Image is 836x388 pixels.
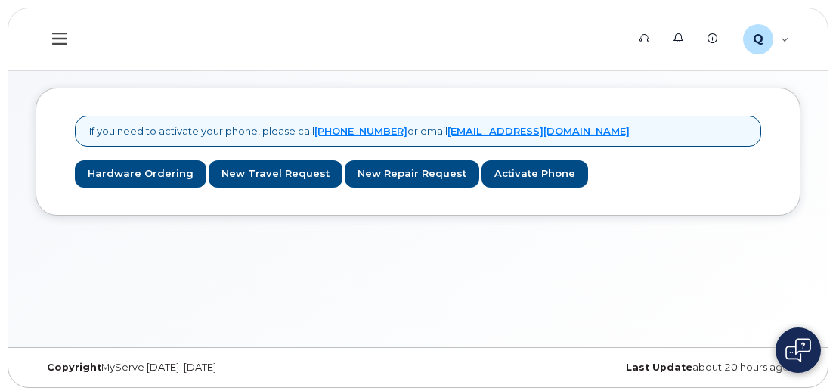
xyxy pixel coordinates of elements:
[345,160,479,188] a: New Repair Request
[481,160,588,188] a: Activate Phone
[47,362,101,373] strong: Copyright
[626,362,692,373] strong: Last Update
[89,124,630,138] p: If you need to activate your phone, please call or email
[209,160,342,188] a: New Travel Request
[447,125,630,137] a: [EMAIL_ADDRESS][DOMAIN_NAME]
[785,338,811,362] img: Open chat
[418,362,800,374] div: about 20 hours ago
[36,362,418,374] div: MyServe [DATE]–[DATE]
[314,125,407,137] a: [PHONE_NUMBER]
[75,160,206,188] a: Hardware Ordering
